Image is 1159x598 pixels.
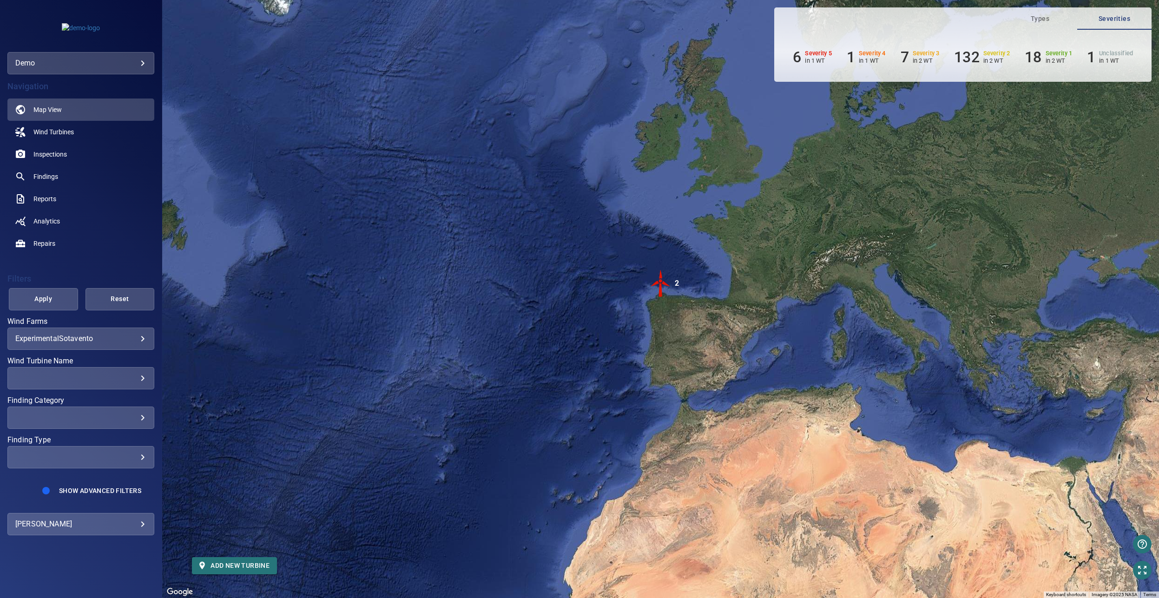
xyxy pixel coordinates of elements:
[954,48,1010,66] li: Severity 2
[33,105,62,114] span: Map View
[1046,591,1086,598] button: Keyboard shortcuts
[7,232,154,255] a: repairs noActive
[7,367,154,389] div: Wind Turbine Name
[7,436,154,444] label: Finding Type
[1046,57,1073,64] p: in 2 WT
[53,483,147,498] button: Show Advanced Filters
[7,210,154,232] a: analytics noActive
[913,50,940,57] h6: Severity 3
[62,23,100,33] img: demo-logo
[7,121,154,143] a: windturbines noActive
[15,334,146,343] div: ExperimentalSotavento
[983,57,1010,64] p: in 2 WT
[954,48,979,66] h6: 132
[1092,592,1138,597] span: Imagery ©2025 NASA
[847,48,855,66] h6: 1
[7,446,154,468] div: Finding Type
[793,48,832,66] li: Severity 5
[165,586,195,598] a: Open this area in Google Maps (opens a new window)
[1099,50,1133,57] h6: Unclassified
[901,48,940,66] li: Severity 3
[793,48,801,66] h6: 6
[9,288,78,310] button: Apply
[33,127,74,137] span: Wind Turbines
[33,150,67,159] span: Inspections
[33,172,58,181] span: Findings
[1087,48,1095,66] h6: 1
[7,274,154,283] h4: Filters
[86,288,155,310] button: Reset
[647,269,675,297] img: windFarmIconCat5.svg
[913,57,940,64] p: in 2 WT
[7,397,154,404] label: Finding Category
[7,143,154,165] a: inspections noActive
[1025,48,1072,66] li: Severity 1
[1046,50,1073,57] h6: Severity 1
[7,52,154,74] div: demo
[1143,592,1156,597] a: Terms (opens in new tab)
[7,82,154,91] h4: Navigation
[647,269,675,299] gmp-advanced-marker: 2
[1099,57,1133,64] p: in 1 WT
[33,217,60,226] span: Analytics
[7,99,154,121] a: map active
[7,318,154,325] label: Wind Farms
[33,239,55,248] span: Repairs
[7,188,154,210] a: reports noActive
[165,586,195,598] img: Google
[97,293,143,305] span: Reset
[859,50,886,57] h6: Severity 4
[33,194,56,204] span: Reports
[7,328,154,350] div: Wind Farms
[1008,13,1072,25] span: Types
[805,50,832,57] h6: Severity 5
[15,517,146,532] div: [PERSON_NAME]
[199,560,270,572] span: Add new turbine
[15,56,146,71] div: demo
[7,407,154,429] div: Finding Category
[1087,48,1133,66] li: Severity Unclassified
[192,557,277,574] button: Add new turbine
[20,293,66,305] span: Apply
[7,357,154,365] label: Wind Turbine Name
[847,48,886,66] li: Severity 4
[1083,13,1146,25] span: Severities
[675,269,679,297] div: 2
[983,50,1010,57] h6: Severity 2
[7,165,154,188] a: findings noActive
[901,48,909,66] h6: 7
[859,57,886,64] p: in 1 WT
[59,487,141,494] span: Show Advanced Filters
[805,57,832,64] p: in 1 WT
[1025,48,1041,66] h6: 18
